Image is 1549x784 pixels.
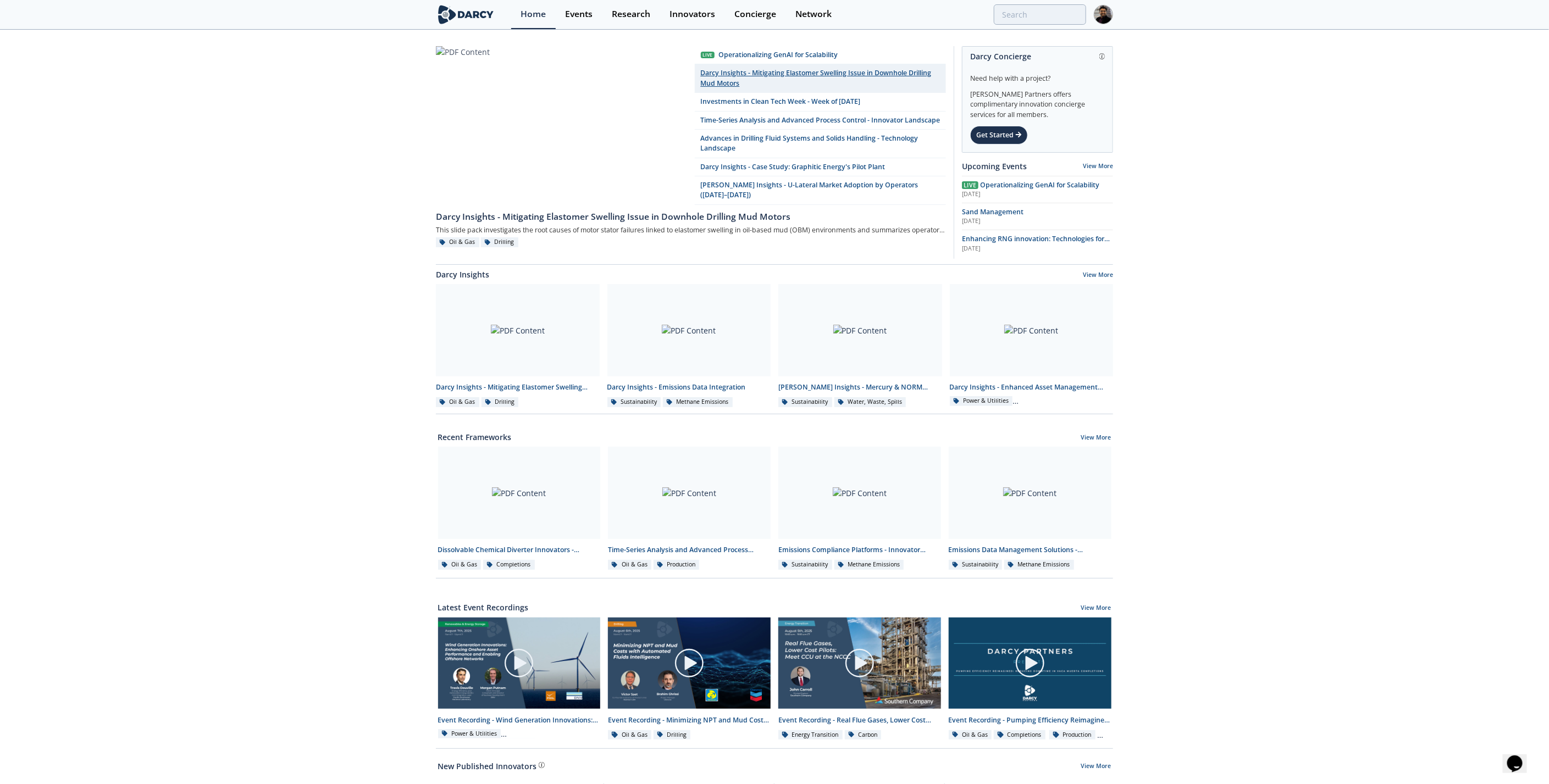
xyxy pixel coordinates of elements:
[962,190,1113,199] div: [DATE]
[834,560,904,570] div: Methane Emissions
[695,176,946,205] a: [PERSON_NAME] Insights - U-Lateral Market Adoption by Operators ([DATE]–[DATE])
[980,180,1099,190] span: Operationalizing GenAI for Scalability
[438,729,501,739] div: Power & Utilities
[604,284,775,408] a: PDF Content Darcy Insights - Emissions Data Integration Sustainability Methane Emissions
[950,382,1114,392] div: Darcy Insights - Enhanced Asset Management (O&M) for Onshore Wind Farms
[949,715,1111,725] div: Event Recording - Pumping Efficiency Reimagined: Reducing Downtime in Vaca Muerta Completions
[962,181,978,189] span: Live
[834,397,906,407] div: Water, Waste, Spills
[695,130,946,158] a: Advances in Drilling Fluid Systems and Solids Handling - Technology Landscape
[521,10,546,19] div: Home
[436,224,946,237] div: This slide pack investigates the root causes of motor stator failures linked to elastomer swellin...
[962,207,1113,226] a: Sand Management [DATE]
[845,730,882,740] div: Carbon
[774,447,945,570] a: PDF Content Emissions Compliance Platforms - Innovator Comparison Sustainability Methane Emissions
[970,47,1105,66] div: Darcy Concierge
[608,730,651,740] div: Oil & Gas
[1004,560,1074,570] div: Methane Emissions
[1083,162,1113,170] a: View More
[778,545,941,555] div: Emissions Compliance Platforms - Innovator Comparison
[949,618,1111,709] img: Video Content
[607,397,661,407] div: Sustainability
[607,382,771,392] div: Darcy Insights - Emissions Data Integration
[795,10,832,19] div: Network
[434,617,605,741] a: Video Content Event Recording - Wind Generation Innovations: Enhancing Onshore Asset Performance ...
[654,730,691,740] div: Drilling
[1099,53,1105,59] img: information.svg
[481,237,518,247] div: Drilling
[962,244,1113,253] div: [DATE]
[608,715,771,725] div: Event Recording - Minimizing NPT and Mud Costs with Automated Fluids Intelligence
[1081,604,1111,614] a: View More
[1049,730,1096,740] div: Production
[994,4,1086,25] input: Advanced Search
[438,431,512,443] a: Recent Frameworks
[778,618,941,709] img: Video Content
[1015,648,1045,679] img: play-chapters-gray.svg
[695,64,946,93] a: Darcy Insights - Mitigating Elastomer Swelling Issue in Downhole Drilling Mud Motors
[438,760,537,772] a: New Published Innovators
[565,10,593,19] div: Events
[612,10,650,19] div: Research
[949,560,1003,570] div: Sustainability
[778,715,941,725] div: Event Recording - Real Flue Gases, Lower Cost Pilots: Meet CCU at the NCCC
[670,10,715,19] div: Innovators
[962,180,1113,199] a: Live Operationalizing GenAI for Scalability [DATE]
[695,158,946,176] a: Darcy Insights - Case Study: Graphitic Energy's Pilot Plant
[436,237,479,247] div: Oil & Gas
[434,447,605,570] a: PDF Content Dissolvable Chemical Diverter Innovators - Innovator Landscape Oil & Gas Completions
[654,560,700,570] div: Production
[438,560,482,570] div: Oil & Gas
[970,126,1028,144] div: Get Started
[432,284,604,408] a: PDF Content Darcy Insights - Mitigating Elastomer Swelling Issue in Downhole Drilling Mud Motors ...
[674,648,705,679] img: play-chapters-gray.svg
[438,715,601,725] div: Event Recording - Wind Generation Innovations: Enhancing Onshore Asset Performance and Enabling O...
[436,382,600,392] div: Darcy Insights - Mitigating Elastomer Swelling Issue in Downhole Drilling Mud Motors
[1083,271,1113,281] a: View More
[734,10,776,19] div: Concierge
[778,397,832,407] div: Sustainability
[695,46,946,64] a: Live Operationalizing GenAI for Scalability
[962,217,1113,226] div: [DATE]
[970,84,1105,120] div: [PERSON_NAME] Partners offers complimentary innovation concierge services for all members.
[994,730,1045,740] div: Completions
[949,545,1111,555] div: Emissions Data Management Solutions - Technology Landscape
[778,382,942,392] div: [PERSON_NAME] Insights - Mercury & NORM Detection and [MEDICAL_DATA]
[778,560,832,570] div: Sustainability
[1081,762,1111,772] a: View More
[438,545,601,555] div: Dissolvable Chemical Diverter Innovators - Innovator Landscape
[436,397,479,407] div: Oil & Gas
[1503,740,1538,773] iframe: chat widget
[504,648,534,679] img: play-chapters-gray.svg
[482,397,519,407] div: Drilling
[949,730,992,740] div: Oil & Gas
[962,234,1110,253] span: Enhancing RNG innovation: Technologies for Sustainable Energy
[436,205,946,224] a: Darcy Insights - Mitigating Elastomer Swelling Issue in Downhole Drilling Mud Motors
[718,50,838,60] div: Operationalizing GenAI for Scalability
[774,617,945,741] a: Video Content Event Recording - Real Flue Gases, Lower Cost Pilots: Meet CCU at the NCCC Energy T...
[946,284,1118,408] a: PDF Content Darcy Insights - Enhanced Asset Management (O&M) for Onshore Wind Farms Power & Utili...
[1081,433,1111,443] a: View More
[608,618,771,709] img: Video Content
[962,207,1024,216] span: Sand Management
[695,93,946,111] a: Investments in Clean Tech Week - Week of [DATE]
[608,560,651,570] div: Oil & Gas
[962,160,1027,172] a: Upcoming Events
[774,284,946,408] a: PDF Content [PERSON_NAME] Insights - Mercury & NORM Detection and [MEDICAL_DATA] Sustainability W...
[483,560,535,570] div: Completions
[945,617,1115,741] a: Video Content Event Recording - Pumping Efficiency Reimagined: Reducing Downtime in Vaca Muerta C...
[945,447,1115,570] a: PDF Content Emissions Data Management Solutions - Technology Landscape Sustainability Methane Emi...
[436,269,489,280] a: Darcy Insights
[844,648,875,679] img: play-chapters-gray.svg
[436,5,496,24] img: logo-wide.svg
[970,66,1105,84] div: Need help with a project?
[701,52,715,59] div: Live
[604,447,774,570] a: PDF Content Time-Series Analysis and Advanced Process Control - Innovator Landscape Oil & Gas Pro...
[438,618,601,709] img: Video Content
[962,234,1113,253] a: Enhancing RNG innovation: Technologies for Sustainable Energy [DATE]
[663,397,733,407] div: Methane Emissions
[438,602,529,613] a: Latest Event Recordings
[608,545,771,555] div: Time-Series Analysis and Advanced Process Control - Innovator Landscape
[539,762,545,768] img: information.svg
[436,210,946,224] div: Darcy Insights - Mitigating Elastomer Swelling Issue in Downhole Drilling Mud Motors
